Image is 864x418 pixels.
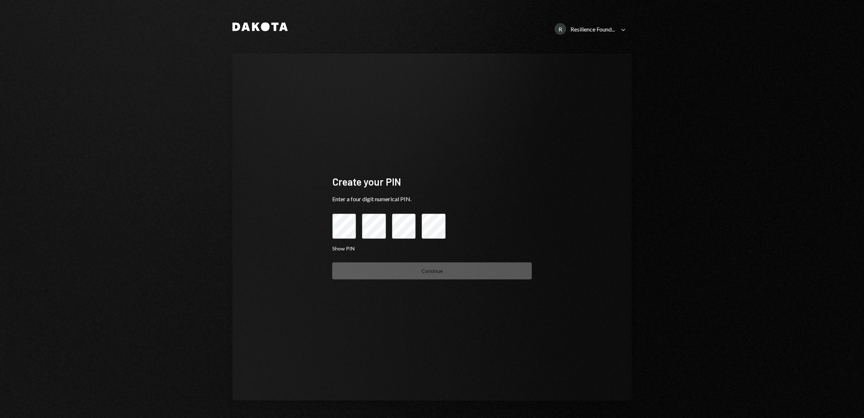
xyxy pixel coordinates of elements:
input: pin code 1 of 4 [332,214,356,239]
div: R [555,23,566,35]
input: pin code 3 of 4 [392,214,416,239]
div: Resilience Found... [570,26,615,33]
div: Create your PIN [332,175,532,189]
input: pin code 4 of 4 [422,214,445,239]
div: Enter a four digit numerical PIN. [332,195,532,203]
input: pin code 2 of 4 [362,214,386,239]
button: Show PIN [332,245,355,252]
